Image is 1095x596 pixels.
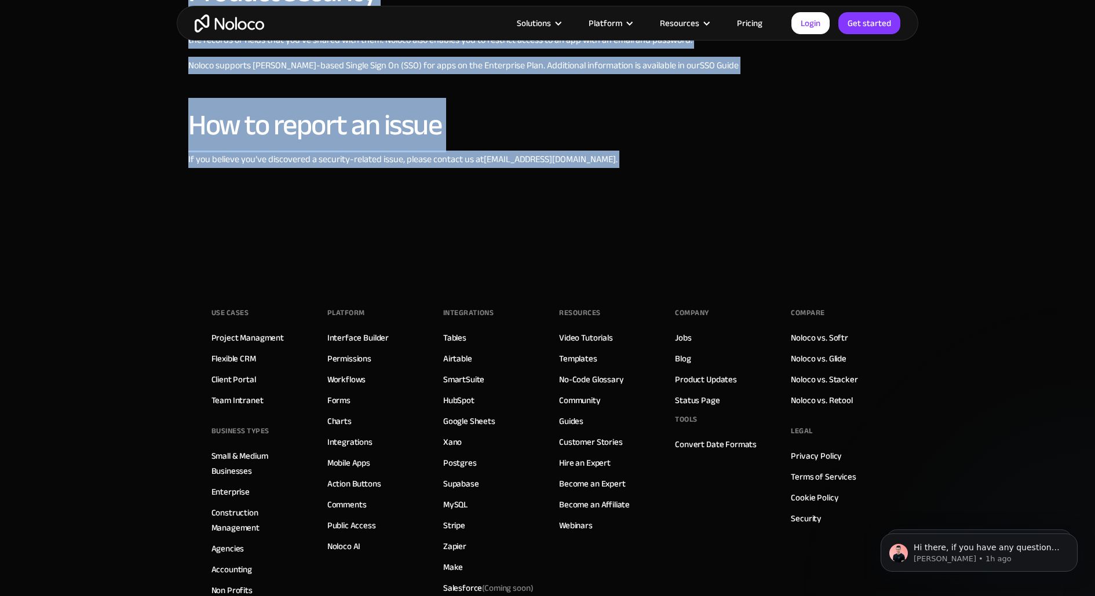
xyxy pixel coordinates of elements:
[211,372,256,387] a: Client Portal
[559,434,623,449] a: Customer Stories
[791,469,856,484] a: Terms of Services
[559,497,630,512] a: Become an Affiliate
[327,539,361,554] a: Noloco AI
[482,580,533,596] span: (Coming soon)
[443,497,468,512] a: MySQL
[211,351,256,366] a: Flexible CRM
[188,84,907,98] p: ‍
[443,414,495,429] a: Google Sheets
[443,393,475,408] a: HubSpot
[791,330,848,345] a: Noloco vs. Softr
[327,497,367,512] a: Comments
[188,109,907,141] h2: How to report an issue
[502,16,574,31] div: Solutions
[675,304,709,321] div: Company
[327,304,365,321] div: Platform
[443,580,534,595] div: Salesforce
[327,434,373,449] a: Integrations
[559,351,597,366] a: Templates
[327,455,370,470] a: Mobile Apps
[791,351,846,366] a: Noloco vs. Glide
[211,562,253,577] a: Accounting
[559,518,593,533] a: Webinars
[517,16,551,31] div: Solutions
[559,372,624,387] a: No-Code Glossary
[327,414,352,429] a: Charts
[443,539,466,554] a: Zapier
[195,14,264,32] a: home
[791,448,842,463] a: Privacy Policy
[327,393,351,408] a: Forms
[443,330,466,345] a: Tables
[559,330,613,345] a: Video Tutorials
[791,304,825,321] div: Compare
[791,422,813,440] div: Legal
[675,330,691,345] a: Jobs
[559,393,601,408] a: Community
[211,448,304,478] a: Small & Medium Businesses
[863,509,1095,590] iframe: Intercom notifications message
[675,393,720,408] a: Status Page
[327,330,389,345] a: Interface Builder
[443,560,463,575] a: Make
[443,518,465,533] a: Stripe
[838,12,900,34] a: Get started
[791,511,822,526] a: Security
[791,12,830,34] a: Login
[722,16,777,31] a: Pricing
[211,393,264,408] a: Team Intranet
[675,437,757,452] a: Convert Date Formats
[211,422,269,440] div: BUSINESS TYPES
[327,476,381,491] a: Action Buttons
[211,304,249,321] div: Use Cases
[791,490,838,505] a: Cookie Policy
[484,151,616,168] a: [EMAIL_ADDRESS][DOMAIN_NAME]
[188,19,907,47] p: Within the Noloco product, user roles and permissions can be managed per Noloco app. These permis...
[443,372,485,387] a: SmartSuite
[327,351,371,366] a: Permissions
[791,372,857,387] a: Noloco vs. Stacker
[443,351,472,366] a: Airtable
[443,304,494,321] div: INTEGRATIONS
[589,16,622,31] div: Platform
[675,351,691,366] a: Blog
[443,476,479,491] a: Supabase
[559,455,611,470] a: Hire an Expert
[188,58,907,72] p: Noloco supports [PERSON_NAME]-based Single Sign On (SSO) for apps on the Enterprise Plan. Additio...
[675,372,737,387] a: Product Updates
[675,411,698,428] div: Tools
[559,304,601,321] div: Resources
[559,476,626,491] a: Become an Expert
[327,518,376,533] a: Public Access
[443,434,462,449] a: Xano
[700,57,739,74] a: SSO Guide
[211,505,304,535] a: Construction Management
[211,484,250,499] a: Enterprise
[211,541,244,556] a: Agencies
[327,372,366,387] a: Workflows
[443,455,477,470] a: Postgres
[791,393,852,408] a: Noloco vs. Retool
[188,221,907,235] p: ‍
[211,330,284,345] a: Project Managment
[645,16,722,31] div: Resources
[188,152,907,166] p: If you believe you’ve discovered a security-related issue, please contact us at .
[660,16,699,31] div: Resources
[559,414,583,429] a: Guides
[188,178,907,209] h2: ‍
[574,16,645,31] div: Platform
